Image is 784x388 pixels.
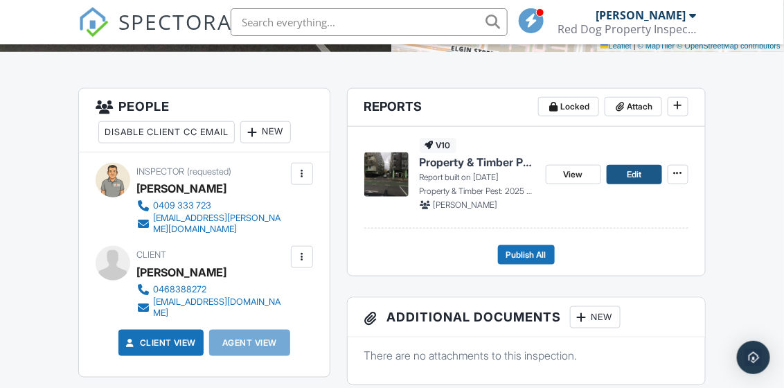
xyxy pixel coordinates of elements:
[558,22,697,36] div: Red Dog Property Inspections
[136,213,287,235] a: [EMAIL_ADDRESS][PERSON_NAME][DOMAIN_NAME]
[136,199,287,213] a: 0409 333 723
[153,213,287,235] div: [EMAIL_ADDRESS][PERSON_NAME][DOMAIN_NAME]
[638,42,675,50] a: © MapTiler
[153,284,206,295] div: 0468388272
[596,8,686,22] div: [PERSON_NAME]
[136,249,166,260] span: Client
[364,348,688,363] p: There are no attachments to this inspection.
[600,42,632,50] a: Leaflet
[153,297,287,319] div: [EMAIL_ADDRESS][DOMAIN_NAME]
[98,121,235,143] div: Disable Client CC Email
[78,19,232,48] a: SPECTORA
[136,178,226,199] div: [PERSON_NAME]
[118,7,232,36] span: SPECTORA
[737,341,770,374] div: Open Intercom Messenger
[677,42,781,50] a: © OpenStreetMap contributors
[570,306,621,328] div: New
[78,7,109,37] img: The Best Home Inspection Software - Spectora
[136,262,226,283] div: [PERSON_NAME]
[187,166,231,177] span: (requested)
[634,42,636,50] span: |
[240,121,291,143] div: New
[348,298,705,337] h3: Additional Documents
[153,200,211,211] div: 0409 333 723
[123,336,197,350] a: Client View
[136,283,287,297] a: 0468388272
[136,297,287,319] a: [EMAIL_ADDRESS][DOMAIN_NAME]
[79,89,329,152] h3: People
[231,8,508,36] input: Search everything...
[136,166,184,177] span: Inspector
